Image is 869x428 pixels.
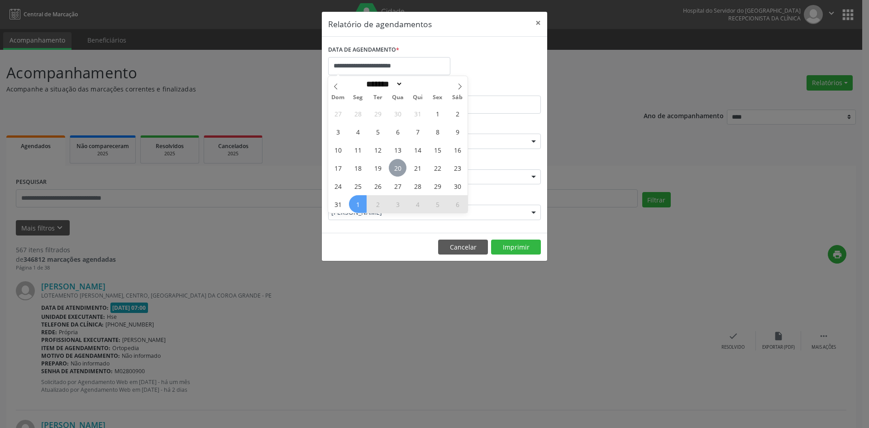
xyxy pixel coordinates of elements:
span: Agosto 21, 2025 [409,159,426,177]
span: Agosto 25, 2025 [349,177,367,195]
span: Agosto 6, 2025 [389,123,406,140]
span: Agosto 14, 2025 [409,141,426,159]
span: Agosto 20, 2025 [389,159,406,177]
span: Qua [388,95,408,101]
span: Sex [428,95,448,101]
span: Agosto 18, 2025 [349,159,367,177]
span: Agosto 16, 2025 [449,141,466,159]
span: Agosto 11, 2025 [349,141,367,159]
button: Cancelar [438,240,488,255]
span: Agosto 29, 2025 [429,177,446,195]
span: Setembro 1, 2025 [349,195,367,213]
label: DATA DE AGENDAMENTO [328,43,399,57]
span: Agosto 13, 2025 [389,141,406,159]
span: Setembro 3, 2025 [389,195,406,213]
span: Agosto 23, 2025 [449,159,466,177]
span: Agosto 24, 2025 [329,177,347,195]
button: Close [529,12,547,34]
span: Agosto 26, 2025 [369,177,387,195]
span: Sáb [448,95,468,101]
span: Julho 27, 2025 [329,105,347,122]
span: Agosto 9, 2025 [449,123,466,140]
span: Ter [368,95,388,101]
span: Dom [328,95,348,101]
span: Julho 31, 2025 [409,105,426,122]
span: Julho 28, 2025 [349,105,367,122]
span: Agosto 27, 2025 [389,177,406,195]
span: Qui [408,95,428,101]
select: Month [363,79,403,89]
label: ATÉ [437,82,541,96]
span: Setembro 6, 2025 [449,195,466,213]
span: Agosto 19, 2025 [369,159,387,177]
span: Agosto 28, 2025 [409,177,426,195]
span: Seg [348,95,368,101]
span: Agosto 5, 2025 [369,123,387,140]
span: Setembro 5, 2025 [429,195,446,213]
span: Agosto 31, 2025 [329,195,347,213]
span: Setembro 4, 2025 [409,195,426,213]
span: Julho 30, 2025 [389,105,406,122]
span: Agosto 17, 2025 [329,159,347,177]
span: Agosto 22, 2025 [429,159,446,177]
h5: Relatório de agendamentos [328,18,432,30]
span: Agosto 7, 2025 [409,123,426,140]
span: Agosto 15, 2025 [429,141,446,159]
span: Setembro 2, 2025 [369,195,387,213]
span: Agosto 3, 2025 [329,123,347,140]
span: Agosto 2, 2025 [449,105,466,122]
span: Julho 29, 2025 [369,105,387,122]
span: Agosto 4, 2025 [349,123,367,140]
span: Agosto 10, 2025 [329,141,347,159]
span: Agosto 12, 2025 [369,141,387,159]
span: Agosto 30, 2025 [449,177,466,195]
span: Agosto 1, 2025 [429,105,446,122]
input: Year [403,79,433,89]
span: Agosto 8, 2025 [429,123,446,140]
button: Imprimir [491,240,541,255]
